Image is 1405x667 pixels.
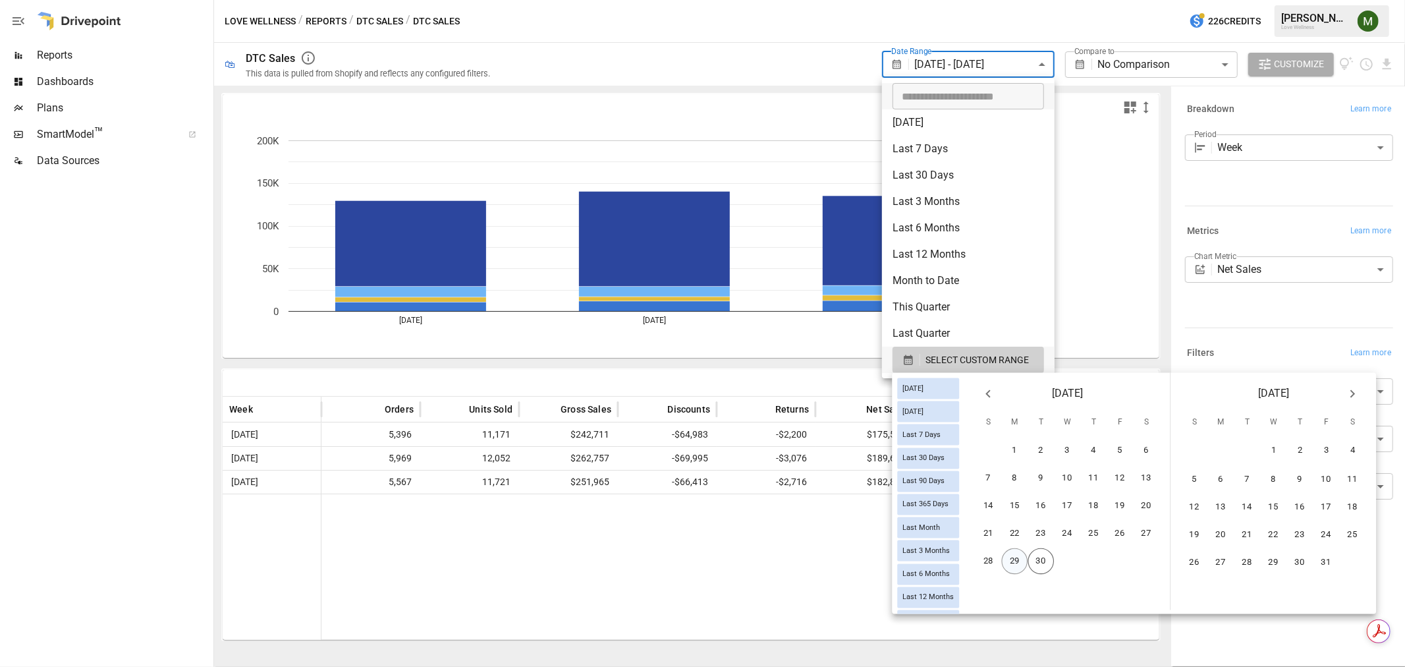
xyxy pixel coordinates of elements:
button: 1 [1261,438,1288,464]
div: Last Month [897,517,959,538]
span: Sunday [1182,410,1206,436]
span: Tuesday [1235,410,1259,436]
button: 17 [1313,494,1340,521]
button: 22 [1261,522,1287,548]
button: 11 [1340,467,1366,493]
span: Tuesday [1029,410,1053,436]
div: Last 3 Months [897,540,959,562]
button: 10 [1313,467,1340,493]
div: Last Year [897,610,959,631]
button: 1 [1002,438,1028,464]
span: Last Month [897,523,945,532]
span: Thursday [1288,410,1311,436]
button: 23 [1287,522,1313,548]
li: Last Quarter [882,320,1055,347]
button: 12 [1182,494,1208,521]
button: 27 [1134,521,1160,547]
button: 17 [1055,493,1081,519]
button: 25 [1081,521,1107,547]
button: 9 [1287,467,1313,493]
span: Friday [1108,410,1132,436]
button: 3 [1314,438,1340,464]
button: 20 [1134,493,1160,519]
span: Last 3 Months [897,546,955,555]
span: Saturday [1340,410,1364,436]
li: [DATE] [882,109,1055,136]
div: Last 30 Days [897,448,959,469]
button: 27 [1208,550,1234,576]
div: Last 7 Days [897,424,959,446]
span: [DATE] [1052,385,1083,403]
button: 3 [1055,438,1081,464]
div: [DATE] [897,401,959,422]
button: 9 [1028,465,1055,492]
button: 26 [1107,521,1134,547]
button: 16 [1028,493,1055,519]
li: This Quarter [882,294,1055,320]
div: Last 12 Months [897,587,959,608]
button: 23 [1028,521,1055,547]
li: Last 6 Months [882,215,1055,241]
span: Last 7 Days [897,430,946,439]
li: Month to Date [882,268,1055,294]
button: 21 [1234,522,1261,548]
button: 21 [976,521,1002,547]
button: SELECT CUSTOM RANGE [893,347,1044,373]
button: 20 [1208,522,1234,548]
button: 5 [1107,438,1134,464]
li: Last 3 Months [882,188,1055,215]
button: 30 [1287,550,1313,576]
span: Last 90 Days [897,477,950,486]
button: 29 [1261,550,1287,576]
button: 26 [1182,550,1208,576]
button: 7 [976,465,1002,492]
button: 30 [1028,548,1055,575]
li: Last 30 Days [882,162,1055,188]
span: SELECT CUSTOM RANGE [925,352,1029,368]
button: 6 [1208,467,1234,493]
button: 28 [976,548,1002,575]
span: Sunday [976,410,1000,436]
button: 15 [1261,494,1287,521]
span: [DATE] [897,384,929,393]
button: 5 [1182,467,1208,493]
button: 29 [1002,548,1028,575]
button: 22 [1002,521,1028,547]
span: Monday [1209,410,1232,436]
button: 14 [1234,494,1261,521]
span: Last 12 Months [897,593,959,602]
button: 10 [1055,465,1081,492]
li: Last 12 Months [882,241,1055,268]
button: 8 [1261,467,1287,493]
span: Wednesday [1261,410,1285,436]
span: Monday [1003,410,1026,436]
button: 31 [1313,550,1340,576]
button: 11 [1081,465,1107,492]
button: 19 [1182,522,1208,548]
button: 4 [1340,438,1367,464]
span: [DATE] [1258,385,1289,403]
button: 8 [1002,465,1028,492]
div: Last 90 Days [897,471,959,492]
button: 28 [1234,550,1261,576]
button: 13 [1134,465,1160,492]
span: Last 6 Months [897,570,955,579]
button: 18 [1081,493,1107,519]
div: [DATE] [897,378,959,399]
button: 15 [1002,493,1028,519]
button: 13 [1208,494,1234,521]
div: Last 6 Months [897,564,959,585]
button: 7 [1234,467,1261,493]
span: Last 30 Days [897,454,950,463]
button: Previous month [975,381,1001,407]
div: Last 365 Days [897,494,959,515]
button: 24 [1313,522,1340,548]
button: 4 [1081,438,1107,464]
span: Thursday [1082,410,1105,436]
span: [DATE] [897,407,929,416]
button: 18 [1340,494,1366,521]
button: 2 [1288,438,1314,464]
button: Next month [1339,381,1365,407]
button: 25 [1340,522,1366,548]
button: 16 [1287,494,1313,521]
